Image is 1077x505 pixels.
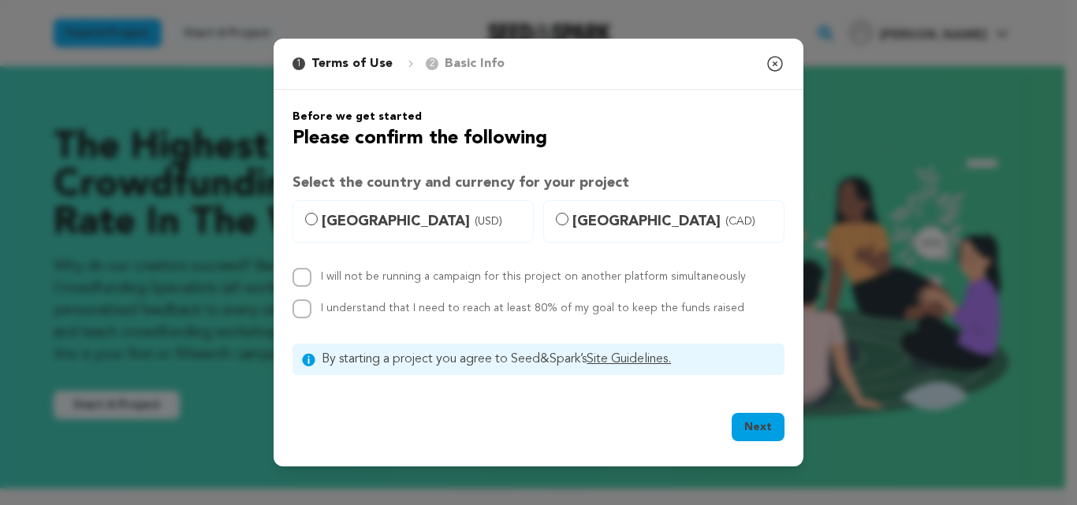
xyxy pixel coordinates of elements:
span: 1 [293,58,305,70]
button: Next [732,413,784,441]
h6: Before we get started [293,109,784,124]
p: Basic Info [445,54,505,73]
label: I will not be running a campaign for this project on another platform simultaneously [321,271,746,282]
a: Site Guidelines. [587,353,671,366]
label: I understand that I need to reach at least 80% of my goal to keep the funds raised [321,303,744,314]
span: [GEOGRAPHIC_DATA] [322,210,524,232]
h2: Please confirm the following [293,124,784,153]
span: 2 [426,58,438,70]
span: (CAD) [725,214,755,229]
h3: Select the country and currency for your project [293,172,784,194]
span: [GEOGRAPHIC_DATA] [572,210,774,232]
span: By starting a project you agree to Seed&Spark’s [322,350,775,369]
span: (USD) [475,214,502,229]
p: Terms of Use [311,54,393,73]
